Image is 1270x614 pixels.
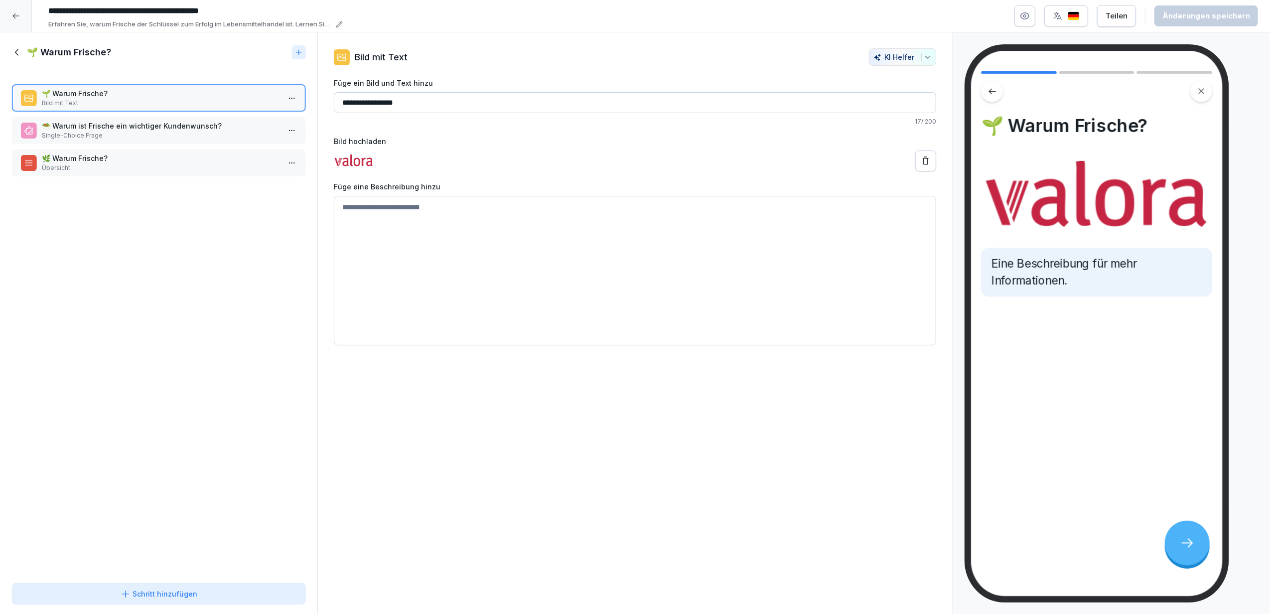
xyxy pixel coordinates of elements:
p: Single-Choice Frage [42,131,280,140]
img: t9pl95wlukwlvi1j7t71co9u.png [334,154,374,167]
img: de.svg [1068,11,1080,21]
p: 🌱 Warum Frische? [42,88,280,99]
p: Übersicht [42,163,280,172]
p: 🌿 Warum Frische? [42,153,280,163]
div: Teilen [1106,10,1128,21]
h1: 🌱 Warum Frische? [27,46,111,58]
button: Änderungen speichern [1154,5,1258,26]
div: Schritt hinzufügen [121,589,197,599]
p: 17 / 200 [334,117,936,126]
button: Schritt hinzufügen [12,583,305,605]
img: Bild und Text Vorschau [981,161,1212,234]
div: 🌱 Warum Frische?Bild mit Text [12,84,305,112]
div: Änderungen speichern [1162,10,1250,21]
h4: 🌱 Warum Frische? [981,115,1212,137]
label: Füge ein Bild und Text hinzu [334,78,936,88]
label: Bild hochladen [334,136,936,147]
p: 🥗 Warum ist Frische ein wichtiger Kundenwunsch? [42,121,280,131]
p: Erfahren Sie, warum Frische der Schlüssel zum Erfolg im Lebensmittelhandel ist. Lernen Sie, wie s... [48,19,333,29]
div: 🌿 Warum Frische?Übersicht [12,149,305,176]
div: KI Helfer [873,53,932,61]
p: Eine Beschreibung für mehr Informationen. [991,256,1202,289]
p: Bild mit Text [42,99,280,108]
div: 🥗 Warum ist Frische ein wichtiger Kundenwunsch?Single-Choice Frage [12,117,305,144]
p: Bild mit Text [355,50,408,64]
label: Füge eine Beschreibung hinzu [334,181,936,192]
button: Teilen [1097,5,1136,27]
button: KI Helfer [869,48,936,66]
